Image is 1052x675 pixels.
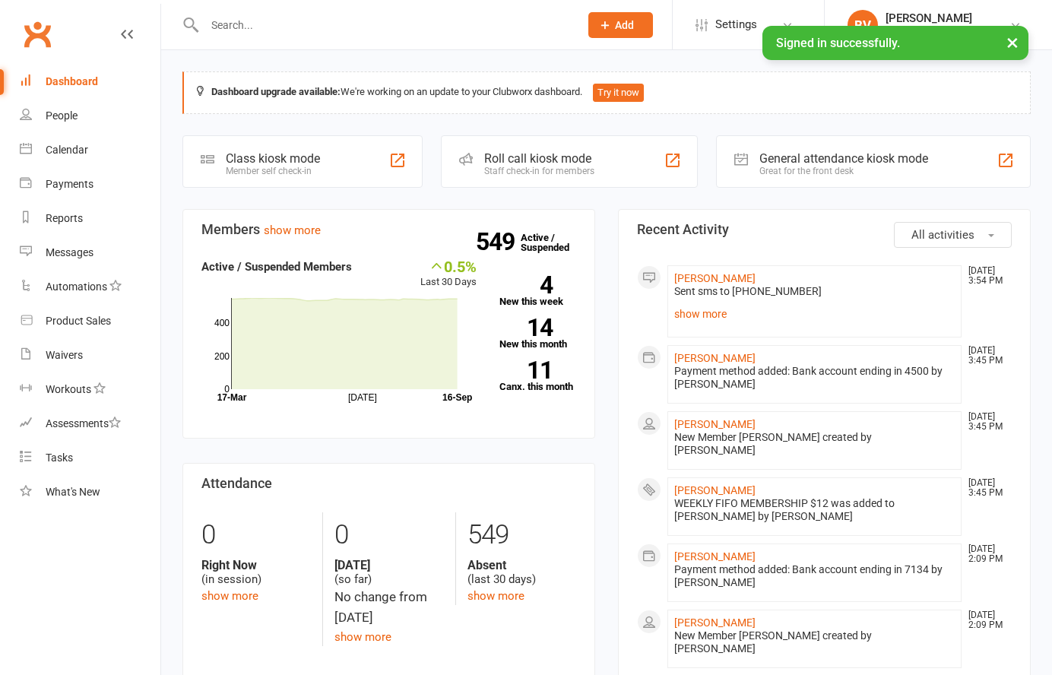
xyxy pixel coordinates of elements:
div: Dashboard [46,75,98,87]
time: [DATE] 3:45 PM [961,412,1011,432]
time: [DATE] 2:09 PM [961,544,1011,564]
time: [DATE] 3:45 PM [961,478,1011,498]
span: Sent sms to [PHONE_NUMBER] [674,285,822,297]
strong: Absent [467,558,576,572]
a: People [20,99,160,133]
input: Search... [200,14,569,36]
a: [PERSON_NAME] [674,352,756,364]
div: 0.5% [420,258,477,274]
div: Roll call kiosk mode [484,151,594,166]
div: Payments [46,178,93,190]
div: Assessments [46,417,121,429]
strong: [DATE] [334,558,443,572]
div: BV [848,10,878,40]
a: show more [334,630,391,644]
div: General attendance kiosk mode [759,151,928,166]
a: [PERSON_NAME] [674,272,756,284]
div: People [46,109,78,122]
div: Tasks [46,452,73,464]
a: [PERSON_NAME] [674,550,756,562]
a: Product Sales [20,304,160,338]
div: Class kiosk mode [226,151,320,166]
div: Automations [46,280,107,293]
strong: 4 [499,274,553,296]
div: (in session) [201,558,311,587]
a: Workouts [20,372,160,407]
div: 0 [334,512,443,558]
button: Add [588,12,653,38]
span: Signed in successfully. [776,36,900,50]
h3: Recent Activity [637,222,1012,237]
a: What's New [20,475,160,509]
div: (last 30 days) [467,558,576,587]
a: [PERSON_NAME] [674,616,756,629]
a: 4New this week [499,276,576,306]
div: Staff check-in for members [484,166,594,176]
strong: 549 [476,230,521,253]
div: Product Sales [46,315,111,327]
a: Reports [20,201,160,236]
a: Messages [20,236,160,270]
a: Clubworx [18,15,56,53]
div: 549 [467,512,576,558]
a: Dashboard [20,65,160,99]
div: Calendar [46,144,88,156]
a: 11Canx. this month [499,361,576,391]
div: Reports [46,212,83,224]
div: What's New [46,486,100,498]
a: [PERSON_NAME] [674,418,756,430]
div: Member self check-in [226,166,320,176]
time: [DATE] 2:09 PM [961,610,1011,630]
a: show more [467,589,524,603]
span: Add [615,19,634,31]
a: 14New this month [499,318,576,349]
a: Assessments [20,407,160,441]
a: Calendar [20,133,160,167]
div: Messages [46,246,93,258]
span: All activities [911,228,974,242]
strong: Dashboard upgrade available: [211,86,341,97]
div: WEEKLY FIFO MEMBERSHIP $12 was added to [PERSON_NAME] by [PERSON_NAME] [674,497,955,523]
div: [PERSON_NAME] [886,11,972,25]
div: Waivers [46,349,83,361]
strong: 14 [499,316,553,339]
a: show more [674,303,955,325]
div: New Member [PERSON_NAME] created by [PERSON_NAME] [674,629,955,655]
div: (so far) [334,558,443,587]
div: Payment method added: Bank account ending in 4500 by [PERSON_NAME] [674,365,955,391]
div: 0 [201,512,311,558]
button: Try it now [593,84,644,102]
a: Payments [20,167,160,201]
h3: Members [201,222,576,237]
a: [PERSON_NAME] [674,484,756,496]
div: Great for the front desk [759,166,928,176]
span: Settings [715,8,757,42]
div: No change from [DATE] [334,587,443,628]
div: PUMPT 24/7 [886,25,972,39]
div: New Member [PERSON_NAME] created by [PERSON_NAME] [674,431,955,457]
div: Payment method added: Bank account ending in 7134 by [PERSON_NAME] [674,563,955,589]
a: Automations [20,270,160,304]
div: We're working on an update to your Clubworx dashboard. [182,71,1031,114]
time: [DATE] 3:54 PM [961,266,1011,286]
strong: Active / Suspended Members [201,260,352,274]
button: × [999,26,1026,59]
a: show more [201,589,258,603]
h3: Attendance [201,476,576,491]
button: All activities [894,222,1012,248]
strong: 11 [499,359,553,382]
a: show more [264,223,321,237]
a: Waivers [20,338,160,372]
strong: Right Now [201,558,311,572]
a: 549Active / Suspended [521,221,588,264]
div: Workouts [46,383,91,395]
div: Last 30 Days [420,258,477,290]
a: Tasks [20,441,160,475]
time: [DATE] 3:45 PM [961,346,1011,366]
